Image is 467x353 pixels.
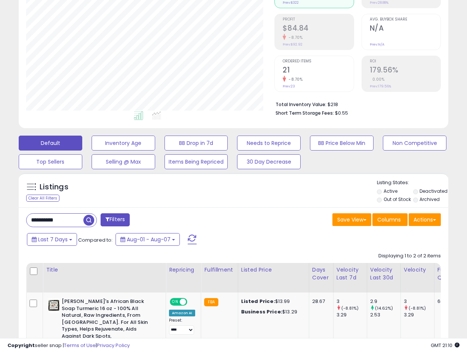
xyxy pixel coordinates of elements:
[92,154,155,169] button: Selling @ Max
[312,298,328,305] div: 28.67
[241,266,306,274] div: Listed Price
[283,59,353,64] span: Ordered Items
[276,110,334,116] b: Short Term Storage Fees:
[237,154,301,169] button: 30 Day Decrease
[332,213,371,226] button: Save View
[169,318,195,335] div: Preset:
[370,266,397,282] div: Velocity Last 30d
[437,266,463,282] div: Fulfillable Quantity
[384,188,397,194] label: Active
[404,312,434,318] div: 3.29
[377,179,448,186] p: Listing States:
[420,196,440,202] label: Archived
[372,213,408,226] button: Columns
[26,195,59,202] div: Clear All Filters
[7,342,35,349] strong: Copyright
[370,24,440,34] h2: N/A
[101,213,130,226] button: Filters
[38,236,68,243] span: Last 7 Days
[286,77,302,82] small: -8.70%
[404,298,434,305] div: 3
[312,266,330,282] div: Days Cover
[186,299,198,305] span: OFF
[92,136,155,151] button: Inventory Age
[370,312,400,318] div: 2.53
[384,196,411,202] label: Out of Stock
[19,154,82,169] button: Top Sellers
[170,299,180,305] span: ON
[276,99,435,108] li: $218
[370,298,400,305] div: 2.9
[40,182,68,192] h5: Listings
[276,101,326,108] b: Total Inventory Value:
[241,309,303,315] div: $13.29
[204,298,218,306] small: FBA
[409,305,426,311] small: (-8.81%)
[377,216,401,223] span: Columns
[370,77,385,82] small: 0.00%
[370,66,440,76] h2: 179.56%
[431,342,460,349] span: 2025-08-15 21:10 GMT
[165,154,228,169] button: Items Being Repriced
[283,66,353,76] h2: 21
[19,136,82,151] button: Default
[283,18,353,22] span: Profit
[165,136,228,151] button: BB Drop in 7d
[48,298,60,313] img: 41a+Dci9AeL._SL40_.jpg
[169,310,195,316] div: Amazon AI
[116,233,180,246] button: Aug-01 - Aug-07
[169,266,198,274] div: Repricing
[64,342,96,349] a: Terms of Use
[27,233,77,246] button: Last 7 Days
[375,305,393,311] small: (14.62%)
[283,42,302,47] small: Prev: $92.92
[241,308,282,315] b: Business Price:
[404,266,431,274] div: Velocity
[283,24,353,34] h2: $84.84
[237,136,301,151] button: Needs to Reprice
[337,312,367,318] div: 3.29
[378,253,441,260] div: Displaying 1 to 2 of 2 items
[370,18,440,22] span: Avg. Buybox Share
[335,109,348,117] span: $0.55
[370,84,391,89] small: Prev: 179.56%
[283,84,295,89] small: Prev: 23
[337,266,364,282] div: Velocity Last 7d
[127,236,170,243] span: Aug-01 - Aug-07
[437,298,461,305] div: 68
[204,266,234,274] div: Fulfillment
[7,342,130,349] div: seller snap | |
[46,266,163,274] div: Title
[383,136,446,151] button: Non Competitive
[420,188,448,194] label: Deactivated
[370,59,440,64] span: ROI
[341,305,359,311] small: (-8.81%)
[337,298,367,305] div: 3
[283,0,299,5] small: Prev: $322
[241,298,303,305] div: $13.99
[78,236,113,244] span: Compared to:
[286,35,302,40] small: -8.70%
[370,0,388,5] small: Prev: 28.88%
[241,298,275,305] b: Listed Price:
[370,42,384,47] small: Prev: N/A
[97,342,130,349] a: Privacy Policy
[310,136,374,151] button: BB Price Below Min
[409,213,441,226] button: Actions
